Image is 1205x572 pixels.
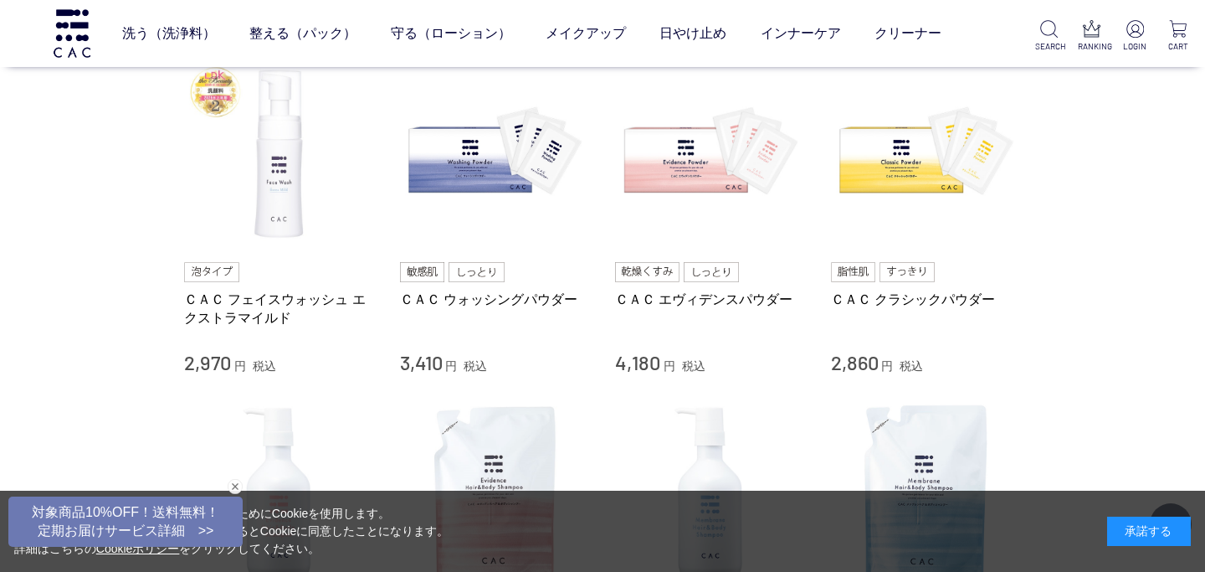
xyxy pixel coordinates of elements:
[684,262,739,282] img: しっとり
[400,262,445,282] img: 敏感肌
[234,359,246,373] span: 円
[1078,40,1105,53] p: RANKING
[249,10,356,57] a: 整える（パック）
[184,291,375,327] a: ＣＡＣ フェイスウォッシュ エクストラマイルド
[1121,20,1149,53] a: LOGIN
[879,262,935,282] img: すっきり
[1164,40,1192,53] p: CART
[1035,40,1063,53] p: SEARCH
[831,291,1022,308] a: ＣＡＣ クラシックパウダー
[874,10,941,57] a: クリーナー
[184,262,239,282] img: 泡タイプ
[761,10,841,57] a: インナーケア
[659,10,726,57] a: 日やけ止め
[881,359,893,373] span: 円
[51,9,93,57] img: logo
[664,359,675,373] span: 円
[253,359,276,373] span: 税込
[400,350,443,374] span: 3,410
[400,291,591,308] a: ＣＡＣ ウォッシングパウダー
[449,262,504,282] img: しっとり
[1107,517,1191,546] div: 承諾する
[400,59,591,250] img: ＣＡＣ ウォッシングパウダー
[391,10,511,57] a: 守る（ローション）
[682,359,705,373] span: 税込
[831,350,879,374] span: 2,860
[1121,40,1149,53] p: LOGIN
[1035,20,1063,53] a: SEARCH
[831,59,1022,250] img: ＣＡＣ クラシックパウダー
[1078,20,1105,53] a: RANKING
[1164,20,1192,53] a: CART
[184,350,231,374] span: 2,970
[546,10,626,57] a: メイクアップ
[831,262,875,282] img: 脂性肌
[900,359,923,373] span: 税込
[615,291,806,308] a: ＣＡＣ エヴィデンスパウダー
[615,262,679,282] img: 乾燥くすみ
[615,350,660,374] span: 4,180
[464,359,487,373] span: 税込
[445,359,457,373] span: 円
[122,10,216,57] a: 洗う（洗浄料）
[615,59,806,250] img: ＣＡＣ エヴィデンスパウダー
[184,59,375,250] img: ＣＡＣ フェイスウォッシュ エクストラマイルド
